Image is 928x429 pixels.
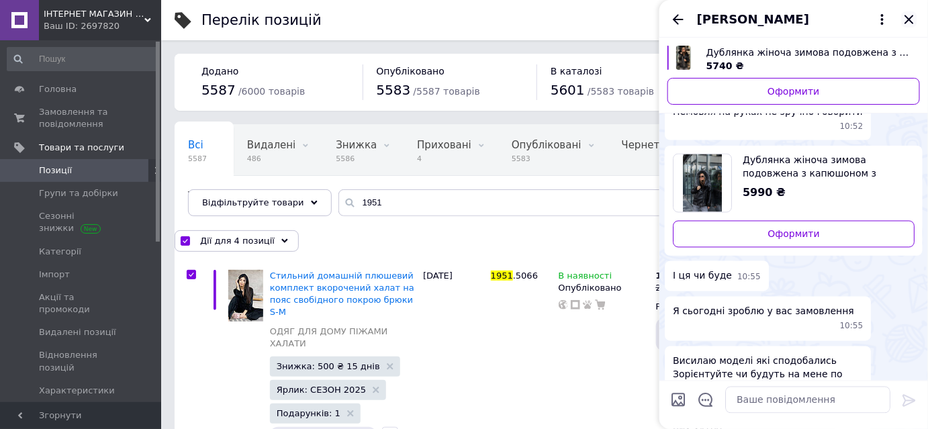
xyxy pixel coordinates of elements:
[512,139,582,151] span: Опубліковані
[39,246,81,258] span: Категорії
[336,154,377,164] span: 5586
[676,46,692,70] img: 6260300599_w640_h640_dublenka-zhenskaya-udlinennaya.jpg
[39,349,124,373] span: Відновлення позицій
[737,272,761,283] span: 10:55 12.10.2025
[743,187,786,199] span: 5990 ₴
[238,86,305,97] span: / 6000 товарів
[44,8,144,20] span: ІНТЕРНЕТ МАГАЗИН AnaSol-Style
[683,154,721,212] img: 6495929051_w640_h640_dublenka-zhenskaya-udlinennaya.jpg
[673,154,915,213] a: Переглянути товар
[743,154,904,181] span: Дублянка жіноча зимова подовжена з капюшоном з хутра песця чорна
[247,139,295,151] span: Видалені
[697,391,714,408] button: Відкрити шаблони відповідей
[697,11,890,28] button: [PERSON_NAME]
[656,270,693,282] div: ₴
[656,282,693,294] div: 2 340 ₴
[39,164,72,177] span: Позиції
[39,83,77,95] span: Головна
[39,187,118,199] span: Групи та добірки
[228,270,263,322] img: Домашний комплект 1951.5066, S-M
[622,139,673,151] span: Чернетки
[551,82,585,98] span: 5601
[39,106,124,130] span: Замовлення та повідомлення
[417,154,471,164] span: 4
[656,301,721,313] div: Роздріб
[247,154,295,164] span: 486
[270,326,416,350] a: ОДЯГ ДЛЯ ДОМУ ПІЖАМИ ХАЛАТИ
[667,78,920,105] a: Оформити
[559,271,612,285] span: В наявності
[513,271,538,281] span: .5066
[673,269,732,283] span: І ця чи буде
[39,210,124,234] span: Сезонні знижки
[559,282,649,294] div: Опубліковано
[840,121,864,132] span: 10:52 12.10.2025
[277,362,380,371] span: Знижка: 500 ₴ 15 днів
[673,221,915,248] a: Оформити
[673,305,854,318] span: Я сьогодні зроблю у вас замовлення
[201,82,236,98] span: 5587
[901,11,917,28] button: Закрити
[338,189,901,216] input: Пошук по назві позиції, артикулу і пошуковим запитам
[667,46,920,73] a: Переглянути товар
[670,11,686,28] button: Назад
[336,139,377,151] span: Знижка
[377,82,411,98] span: 5583
[491,271,513,281] span: 1951
[706,60,744,71] span: 5740 ₴
[277,409,340,418] span: Подарунків: 1
[39,291,124,316] span: Акції та промокоди
[188,139,203,151] span: Всі
[44,20,161,32] div: Ваш ID: 2697820
[7,47,158,71] input: Пошук
[417,139,471,151] span: Приховані
[39,385,115,397] span: Характеристики
[277,385,366,394] span: Ярлик: СЕЗОН 2025
[840,321,864,332] span: 10:55 12.10.2025
[39,269,70,281] span: Імпорт
[377,66,445,77] span: Опубліковано
[697,11,809,28] span: [PERSON_NAME]
[201,13,322,28] div: Перелік позицій
[188,154,207,164] span: 5587
[39,142,124,154] span: Товари та послуги
[188,190,222,202] span: Туфли
[200,235,275,247] span: Дії для 4 позиції
[414,86,480,97] span: / 5587 товарів
[512,154,582,164] span: 5583
[588,86,654,97] span: / 5583 товарів
[39,326,116,338] span: Видалені позиції
[706,46,909,59] span: Дублянка жіноча зимова подовжена з капюшоном з хутра лисиці чорна
[270,271,414,318] a: Стильний домашній плюшевий комплект вкорочений халат на пояс свобідного покрою брюки S-M
[551,66,602,77] span: В каталозі
[202,197,304,207] span: Відфільтруйте товари
[201,66,238,77] span: Додано
[656,271,684,281] b: 1 840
